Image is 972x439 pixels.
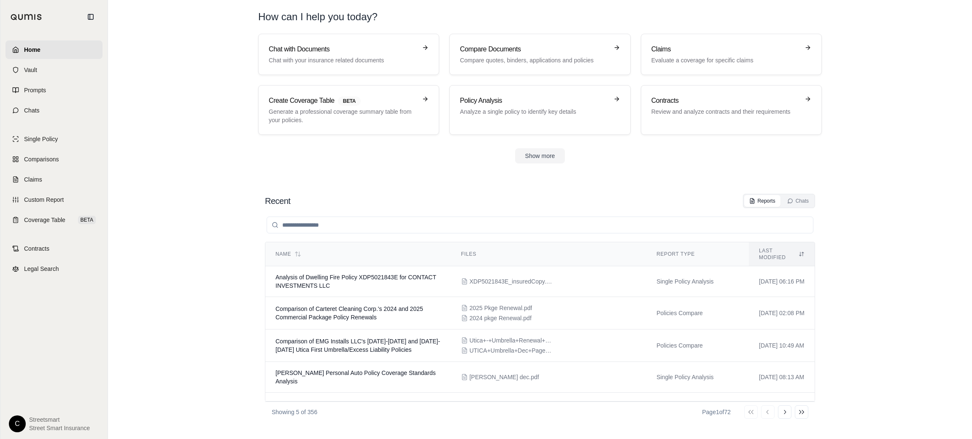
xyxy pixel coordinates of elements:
a: Coverage TableBETA [5,211,103,229]
td: Policies Compare [646,329,749,362]
span: Vault [24,66,37,74]
td: [DATE] 02:08 PM [749,297,815,329]
a: Policy AnalysisAnalyze a single policy to identify key details [449,85,630,135]
span: BETA [338,96,361,106]
a: Home [5,40,103,59]
span: 2025 Pkge Renewal.pdf [470,304,532,312]
span: Comparison of EMG Installs LLC's 2024-2025 and 2025-2026 Utica First Umbrella/Excess Liability Po... [275,338,440,353]
div: Chats [787,198,809,204]
a: Contracts [5,239,103,258]
a: Chat with DocumentsChat with your insurance related documents [258,34,439,75]
a: Legal Search [5,260,103,278]
p: Chat with your insurance related documents [269,56,417,64]
h1: How can I help you today? [258,10,822,24]
span: Comparisons [24,155,59,163]
a: Prompts [5,81,103,99]
p: Evaluate a coverage for specific claims [651,56,799,64]
button: Chats [782,195,814,207]
p: Review and analyze contracts and their requirements [651,107,799,116]
a: Claims [5,170,103,189]
a: ContractsReview and analyze contracts and their requirements [641,85,822,135]
span: Utica+-+Umbrella+Renewal+2025-2026.pdf [470,336,554,345]
span: BETA [78,216,96,224]
span: Streetsmart [29,415,90,424]
h3: Contracts [651,96,799,106]
p: Analyze a single policy to identify key details [460,107,608,116]
p: Showing 5 of 356 [272,408,317,416]
td: Single Policy Analysis [646,266,749,297]
a: Custom Report [5,190,103,209]
span: UTICA+Umbrella+Dec+Page+-+10-01-2024+to+10-01-2025.pdf [470,346,554,355]
span: Street Smart Insurance [29,424,90,432]
span: Coverage Table [24,216,65,224]
span: Todd Grygo Personal Auto Policy Coverage Standards Analysis [275,369,436,385]
a: Comparisons [5,150,103,169]
button: Reports [744,195,780,207]
h3: Chat with Documents [269,44,417,54]
h3: Create Coverage Table [269,96,417,106]
span: Chats [24,106,40,115]
button: Collapse sidebar [84,10,97,24]
span: todd pr dec.pdf [470,373,539,381]
td: Policies Compare [646,297,749,329]
button: Show more [515,148,565,163]
span: XDP5021843E_insuredCopy.pdf [470,277,554,286]
h3: Claims [651,44,799,54]
span: Contracts [24,244,49,253]
h3: Policy Analysis [460,96,608,106]
td: Single Policy Analysis [646,362,749,393]
th: Files [451,242,646,266]
a: Chats [5,101,103,120]
span: Single Policy [24,135,58,143]
span: Prompts [24,86,46,94]
span: Comparison of Carteret Cleaning Corp.'s 2024 and 2025 Commercial Package Policy Renewals [275,305,423,321]
a: Compare DocumentsCompare quotes, binders, applications and policies [449,34,630,75]
div: Last modified [759,247,805,261]
a: Single Policy [5,130,103,148]
td: [DATE] 08:13 AM [749,362,815,393]
p: Compare quotes, binders, applications and policies [460,56,608,64]
h2: Recent [265,195,290,207]
span: Home [24,46,40,54]
div: Page 1 of 72 [702,408,731,416]
span: 2024 pkge Renewal.pdf [470,314,532,322]
th: Report Type [646,242,749,266]
div: C [9,415,26,432]
span: Theodore Rigas Homeowners Policy Compliance Analysis against Specified Standards [275,400,434,415]
td: [DATE] 10:49 AM [749,329,815,362]
p: Generate a professional coverage summary table from your policies. [269,107,417,124]
div: Reports [749,198,775,204]
span: Custom Report [24,195,64,204]
span: Claims [24,175,42,184]
td: Single Policy Analysis [646,393,749,423]
a: Create Coverage TableBETAGenerate a professional coverage summary table from your policies. [258,85,439,135]
td: [DATE] 04:22 PM [749,393,815,423]
h3: Compare Documents [460,44,608,54]
a: Vault [5,61,103,79]
span: Analysis of Dwelling Fire Policy XDP5021843E for CONTACT INVESTMENTS LLC [275,274,436,289]
div: Name [275,251,441,257]
a: ClaimsEvaluate a coverage for specific claims [641,34,822,75]
span: Legal Search [24,265,59,273]
td: [DATE] 06:16 PM [749,266,815,297]
img: Qumis Logo [11,14,42,20]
